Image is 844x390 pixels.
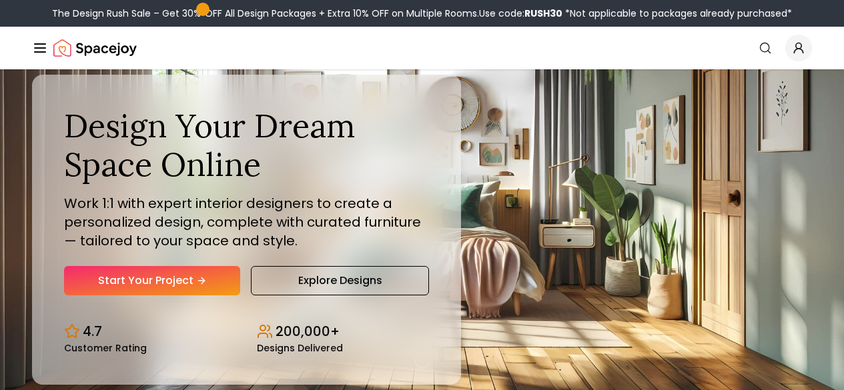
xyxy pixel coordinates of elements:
[53,35,137,61] img: Spacejoy Logo
[479,7,562,20] span: Use code:
[257,343,343,353] small: Designs Delivered
[64,311,429,353] div: Design stats
[64,343,147,353] small: Customer Rating
[83,322,102,341] p: 4.7
[562,7,792,20] span: *Not applicable to packages already purchased*
[276,322,340,341] p: 200,000+
[53,35,137,61] a: Spacejoy
[52,7,792,20] div: The Design Rush Sale – Get 30% OFF All Design Packages + Extra 10% OFF on Multiple Rooms.
[64,266,240,295] a: Start Your Project
[64,194,429,250] p: Work 1:1 with expert interior designers to create a personalized design, complete with curated fu...
[524,7,562,20] b: RUSH30
[32,27,812,69] nav: Global
[251,266,428,295] a: Explore Designs
[64,107,429,183] h1: Design Your Dream Space Online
